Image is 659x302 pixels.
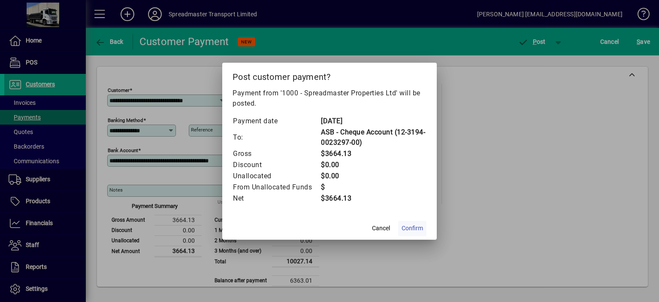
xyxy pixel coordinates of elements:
[320,159,426,171] td: $0.00
[320,148,426,159] td: $3664.13
[233,193,320,204] td: Net
[320,127,426,148] td: ASB - Cheque Account (12-3194-0023297-00)
[320,116,426,127] td: [DATE]
[398,221,426,236] button: Confirm
[233,148,320,159] td: Gross
[233,171,320,182] td: Unallocated
[233,182,320,193] td: From Unallocated Funds
[233,159,320,171] td: Discount
[320,193,426,204] td: $3664.13
[320,171,426,182] td: $0.00
[233,127,320,148] td: To:
[222,63,437,88] h2: Post customer payment?
[367,221,395,236] button: Cancel
[320,182,426,193] td: $
[233,88,426,109] p: Payment from '1000 - Spreadmaster Properties Ltd' will be posted.
[233,116,320,127] td: Payment date
[372,224,390,233] span: Cancel
[402,224,423,233] span: Confirm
